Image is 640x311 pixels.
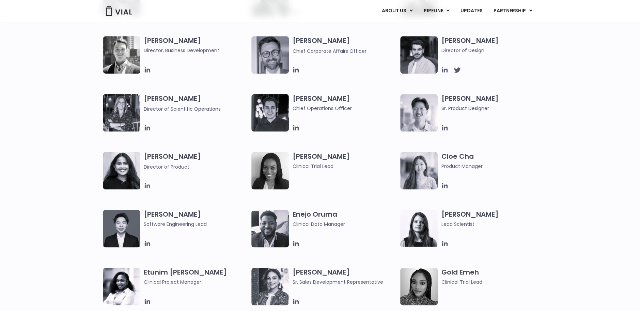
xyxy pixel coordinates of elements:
h3: Etunim [PERSON_NAME] [144,268,248,286]
a: PIPELINEMenu Toggle [418,5,454,17]
span: Chief Corporate Affairs Officer [292,48,366,55]
span: Software Engineering Lead [144,220,248,228]
h3: [PERSON_NAME] [292,268,397,286]
h3: [PERSON_NAME] [441,36,546,54]
span: Clinical Project Manager [144,278,248,286]
img: Cloe [400,152,438,189]
span: Director of Scientific Operations [144,106,221,112]
h3: [PERSON_NAME] [441,210,546,228]
a: ABOUT USMenu Toggle [376,5,418,17]
h3: [PERSON_NAME] [292,152,397,170]
img: Headshot of smiling woman named Elia [400,210,438,247]
h3: [PERSON_NAME] [292,36,397,55]
span: Product Manager [441,162,546,170]
h3: [PERSON_NAME] [144,94,248,113]
span: Sr. Sales Development Representative [292,278,397,286]
h3: [PERSON_NAME] [144,152,248,171]
img: Paolo-M [251,36,289,74]
h3: [PERSON_NAME] [144,210,248,228]
h3: Gold Emeh [441,268,546,286]
h3: Enejo Oruma [292,210,397,228]
span: Sr. Product Designer [441,105,546,112]
a: PARTNERSHIPMenu Toggle [488,5,537,17]
img: A black and white photo of a woman smiling. [251,152,289,189]
span: Director of Product [144,164,189,170]
img: Smiling woman named Dhruba [103,152,140,189]
span: Clinical Trial Lead [441,278,546,286]
img: A woman wearing a leopard print shirt in a black and white photo. [400,268,438,305]
span: Director, Business Development [144,47,248,54]
h3: [PERSON_NAME] [441,94,546,112]
img: Headshot of smiling man named Enejo [251,210,289,247]
img: A black and white photo of a smiling man in a suit at ARVO 2023. [103,36,140,74]
h3: Cloe Cha [441,152,546,170]
img: Smiling woman named Gabriella [251,268,289,305]
span: Director of Design [441,47,546,54]
span: Chief Operations Officer [292,105,397,112]
a: UPDATES [455,5,487,17]
img: Headshot of smiling man named Josh [251,94,289,131]
img: Headshot of smiling man named Albert [400,36,438,74]
img: Headshot of smiling woman named Sarah [103,94,140,131]
span: Lead Scientist [441,220,546,228]
img: Image of smiling woman named Etunim [103,268,140,305]
span: Clinical Data Manager [292,220,397,228]
img: Brennan [400,94,438,131]
h3: [PERSON_NAME] [292,94,397,112]
img: Vial Logo [105,6,132,16]
span: Clinical Trial Lead [292,162,397,170]
h3: [PERSON_NAME] [144,36,248,54]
